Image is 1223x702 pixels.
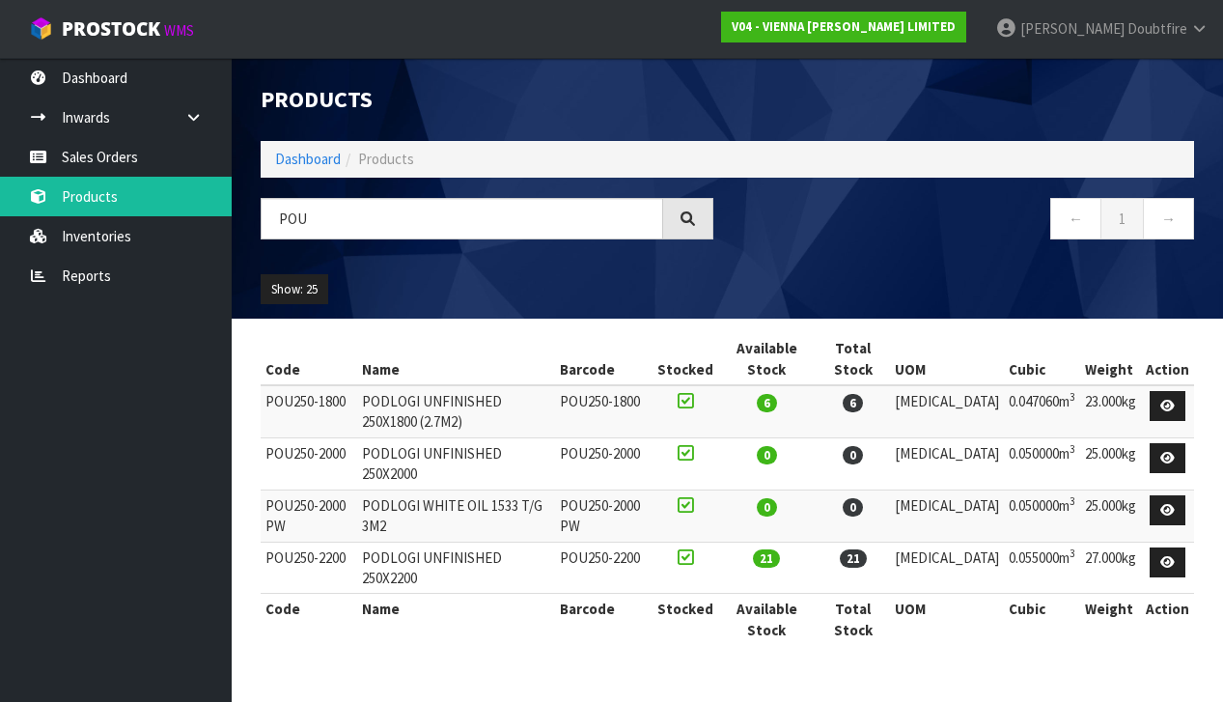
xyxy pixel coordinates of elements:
[1080,385,1141,437] td: 23.000kg
[1080,437,1141,490] td: 25.000kg
[555,594,652,645] th: Barcode
[1004,385,1080,437] td: 0.047060m
[261,274,328,305] button: Show: 25
[890,542,1004,594] td: [MEDICAL_DATA]
[816,333,890,385] th: Total Stock
[890,333,1004,385] th: UOM
[555,385,652,437] td: POU250-1800
[1080,542,1141,594] td: 27.000kg
[890,385,1004,437] td: [MEDICAL_DATA]
[357,490,555,542] td: PODLOGI WHITE OIL 1533 T/G 3M2
[1070,442,1075,456] sup: 3
[357,594,555,645] th: Name
[1143,198,1194,239] a: →
[1080,333,1141,385] th: Weight
[757,498,777,517] span: 0
[555,333,652,385] th: Barcode
[261,594,357,645] th: Code
[890,594,1004,645] th: UOM
[757,394,777,412] span: 6
[261,490,357,542] td: POU250-2000 PW
[1020,19,1125,38] span: [PERSON_NAME]
[1100,198,1144,239] a: 1
[653,594,718,645] th: Stocked
[1004,542,1080,594] td: 0.055000m
[1141,333,1194,385] th: Action
[1080,594,1141,645] th: Weight
[358,150,414,168] span: Products
[843,394,863,412] span: 6
[718,333,817,385] th: Available Stock
[732,18,956,35] strong: V04 - VIENNA [PERSON_NAME] LIMITED
[1004,437,1080,490] td: 0.050000m
[653,333,718,385] th: Stocked
[753,549,780,568] span: 21
[261,333,357,385] th: Code
[261,542,357,594] td: POU250-2200
[261,87,713,112] h1: Products
[1004,594,1080,645] th: Cubic
[843,498,863,517] span: 0
[275,150,341,168] a: Dashboard
[261,385,357,437] td: POU250-1800
[1070,390,1075,404] sup: 3
[843,446,863,464] span: 0
[555,542,652,594] td: POU250-2200
[357,542,555,594] td: PODLOGI UNFINISHED 250X2200
[742,198,1195,245] nav: Page navigation
[1004,333,1080,385] th: Cubic
[890,490,1004,542] td: [MEDICAL_DATA]
[1050,198,1101,239] a: ←
[62,16,160,42] span: ProStock
[1070,547,1075,560] sup: 3
[261,198,663,239] input: Search products
[555,437,652,490] td: POU250-2000
[357,385,555,437] td: PODLOGI UNFINISHED 250X1800 (2.7M2)
[757,446,777,464] span: 0
[816,594,890,645] th: Total Stock
[1004,490,1080,542] td: 0.050000m
[29,16,53,41] img: cube-alt.png
[261,437,357,490] td: POU250-2000
[718,594,817,645] th: Available Stock
[1127,19,1187,38] span: Doubtfire
[1080,490,1141,542] td: 25.000kg
[555,490,652,542] td: POU250-2000 PW
[840,549,867,568] span: 21
[164,21,194,40] small: WMS
[1141,594,1194,645] th: Action
[1070,494,1075,508] sup: 3
[357,333,555,385] th: Name
[357,437,555,490] td: PODLOGI UNFINISHED 250X2000
[890,437,1004,490] td: [MEDICAL_DATA]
